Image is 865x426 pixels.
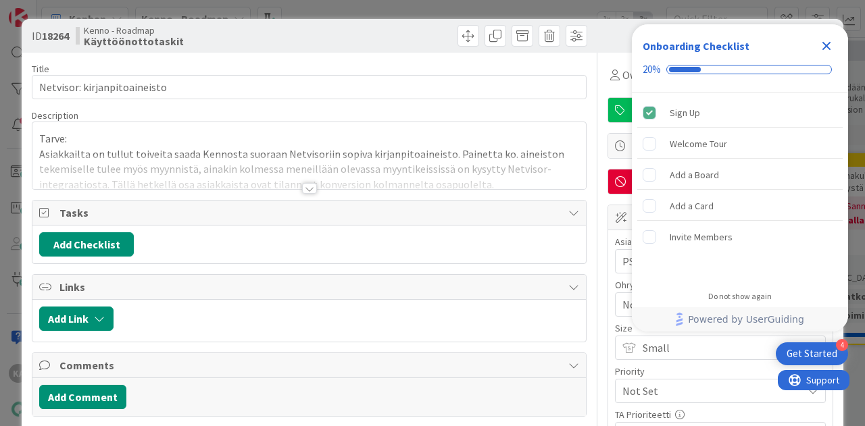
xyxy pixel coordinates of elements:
[59,357,562,373] span: Comments
[632,307,848,331] div: Footer
[622,295,795,314] span: Not Set
[632,24,848,331] div: Checklist Container
[670,136,727,152] div: Welcome Tour
[688,311,804,327] span: Powered by UserGuiding
[836,339,848,351] div: 4
[615,410,826,419] div: TA Prioriteetti
[637,191,843,221] div: Add a Card is incomplete.
[670,167,719,183] div: Add a Board
[59,279,562,295] span: Links
[42,29,69,43] b: 18264
[39,232,134,257] button: Add Checklist
[643,63,837,76] div: Checklist progress: 20%
[637,98,843,128] div: Sign Up is complete.
[28,2,61,18] span: Support
[670,198,714,214] div: Add a Card
[670,229,733,245] div: Invite Members
[643,63,661,76] div: 20%
[32,28,69,44] span: ID
[622,253,802,269] span: PSOAS, Lahden Talot, [GEOGRAPHIC_DATA]
[32,109,78,122] span: Description
[59,205,562,221] span: Tasks
[615,237,826,246] div: Asiakas
[84,36,184,47] b: Käyttöönottotaskit
[622,67,653,83] span: Owner
[39,131,579,147] p: Tarve:
[615,323,826,333] div: Size
[670,105,700,121] div: Sign Up
[708,291,772,302] div: Do not show again
[622,381,795,400] span: Not Set
[39,385,126,409] button: Add Comment
[776,342,848,365] div: Open Get Started checklist, remaining modules: 4
[637,222,843,252] div: Invite Members is incomplete.
[643,338,795,357] span: Small
[639,307,841,331] a: Powered by UserGuiding
[32,75,587,99] input: type card name here...
[632,92,848,282] div: Checklist items
[637,129,843,159] div: Welcome Tour is incomplete.
[615,280,826,290] div: Ohry-prio
[39,307,114,331] button: Add Link
[787,347,837,361] div: Get Started
[32,63,49,75] label: Title
[615,367,826,376] div: Priority
[643,38,749,54] div: Onboarding Checklist
[84,25,184,36] span: Kenno - Roadmap
[39,147,579,192] p: Asiakkailta on tullut toiveita saada Kennosta suoraan Netvisoriin sopiva kirjanpitoaineisto. Pain...
[816,35,837,57] div: Close Checklist
[637,160,843,190] div: Add a Board is incomplete.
